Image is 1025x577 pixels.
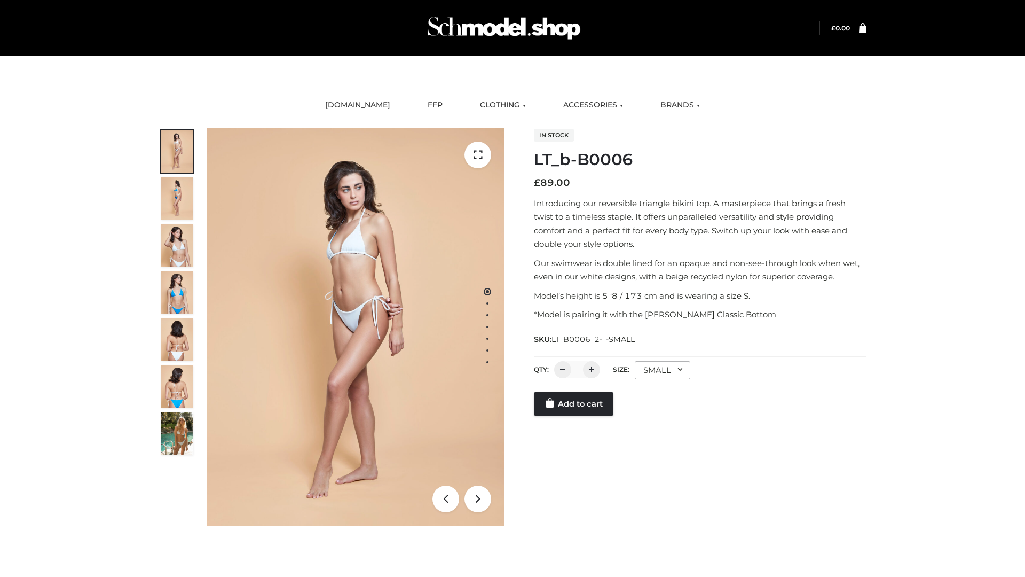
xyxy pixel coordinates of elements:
span: In stock [534,129,574,142]
bdi: 89.00 [534,177,570,189]
p: Introducing our reversible triangle bikini top. A masterpiece that brings a fresh twist to a time... [534,197,866,251]
span: £ [534,177,540,189]
img: ArielClassicBikiniTop_CloudNine_AzureSky_OW114ECO_1 [207,128,504,526]
img: ArielClassicBikiniTop_CloudNine_AzureSky_OW114ECO_7-scaled.jpg [161,318,193,361]
img: ArielClassicBikiniTop_CloudNine_AzureSky_OW114ECO_2-scaled.jpg [161,177,193,220]
img: ArielClassicBikiniTop_CloudNine_AzureSky_OW114ECO_3-scaled.jpg [161,224,193,267]
a: CLOTHING [472,93,534,117]
p: *Model is pairing it with the [PERSON_NAME] Classic Bottom [534,308,866,322]
a: Add to cart [534,392,613,416]
span: LT_B0006_2-_-SMALL [551,334,635,344]
a: BRANDS [652,93,708,117]
label: Size: [613,365,629,373]
span: £ [831,24,835,32]
img: ArielClassicBikiniTop_CloudNine_AzureSky_OW114ECO_8-scaled.jpg [161,365,193,408]
p: Model’s height is 5 ‘8 / 173 cm and is wearing a size S. [534,289,866,303]
a: [DOMAIN_NAME] [317,93,398,117]
img: ArielClassicBikiniTop_CloudNine_AzureSky_OW114ECO_1-scaled.jpg [161,130,193,173]
p: Our swimwear is double lined for an opaque and non-see-through look when wet, even in our white d... [534,256,866,284]
a: FFP [420,93,451,117]
bdi: 0.00 [831,24,850,32]
a: £0.00 [831,24,850,32]
h1: LT_b-B0006 [534,150,866,169]
span: SKU: [534,333,636,346]
div: SMALL [635,361,690,379]
label: QTY: [534,365,549,373]
a: ACCESSORIES [555,93,631,117]
img: ArielClassicBikiniTop_CloudNine_AzureSky_OW114ECO_4-scaled.jpg [161,271,193,314]
img: Schmodel Admin 964 [424,7,584,49]
img: Arieltop_CloudNine_AzureSky2.jpg [161,412,193,455]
